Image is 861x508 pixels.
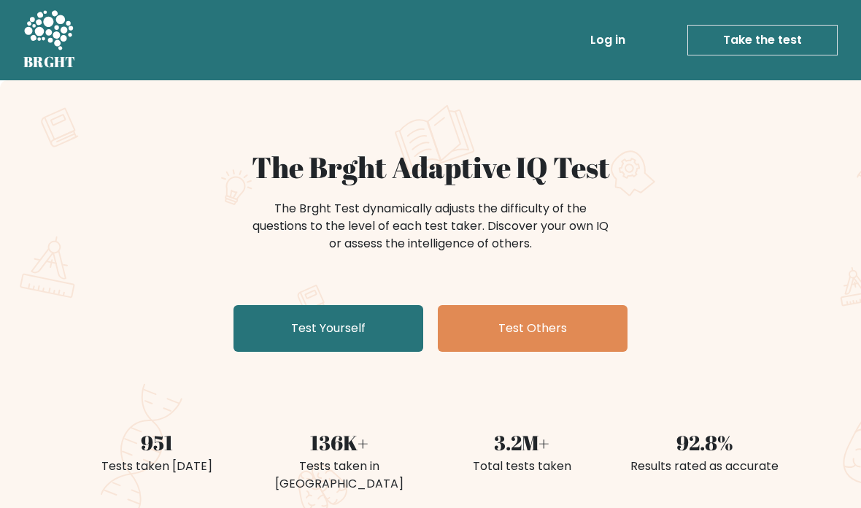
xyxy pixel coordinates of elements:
div: The Brght Test dynamically adjusts the difficulty of the questions to the level of each test take... [248,200,613,253]
a: Test Others [438,305,628,352]
div: 136K+ [257,428,422,458]
a: BRGHT [23,6,76,74]
a: Log in [584,26,631,55]
h1: The Brght Adaptive IQ Test [74,150,787,185]
div: Total tests taken [439,458,604,475]
a: Take the test [687,25,838,55]
div: Tests taken in [GEOGRAPHIC_DATA] [257,458,422,493]
div: Results rated as accurate [622,458,787,475]
div: 92.8% [622,428,787,458]
div: 951 [74,428,239,458]
h5: BRGHT [23,53,76,71]
div: 3.2M+ [439,428,604,458]
div: Tests taken [DATE] [74,458,239,475]
a: Test Yourself [233,305,423,352]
